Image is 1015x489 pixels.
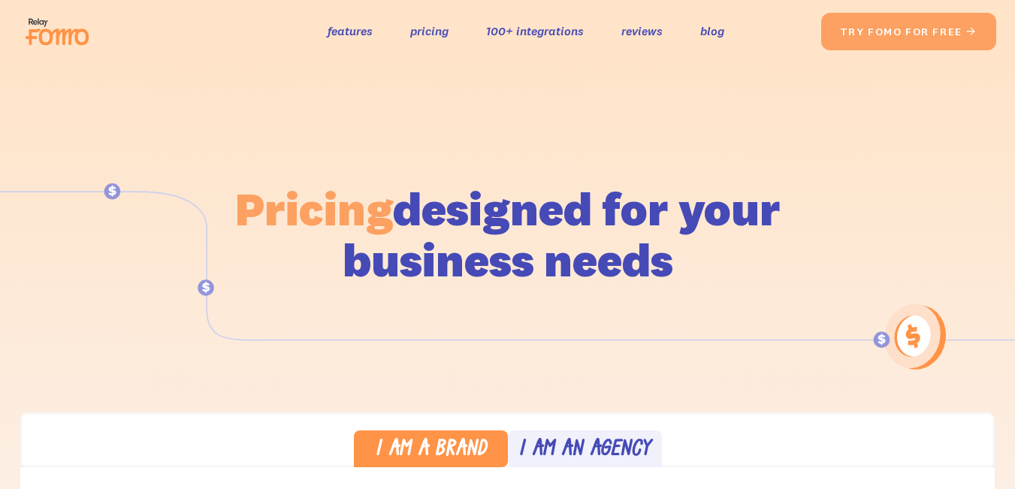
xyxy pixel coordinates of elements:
[821,13,996,50] a: try fomo for free
[965,25,977,38] span: 
[328,20,373,42] a: features
[486,20,584,42] a: 100+ integrations
[518,439,651,461] div: I am an agency
[234,183,781,285] h1: designed for your business needs
[621,20,663,42] a: reviews
[235,180,393,237] span: Pricing
[410,20,449,42] a: pricing
[375,439,487,461] div: I am a brand
[700,20,724,42] a: blog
